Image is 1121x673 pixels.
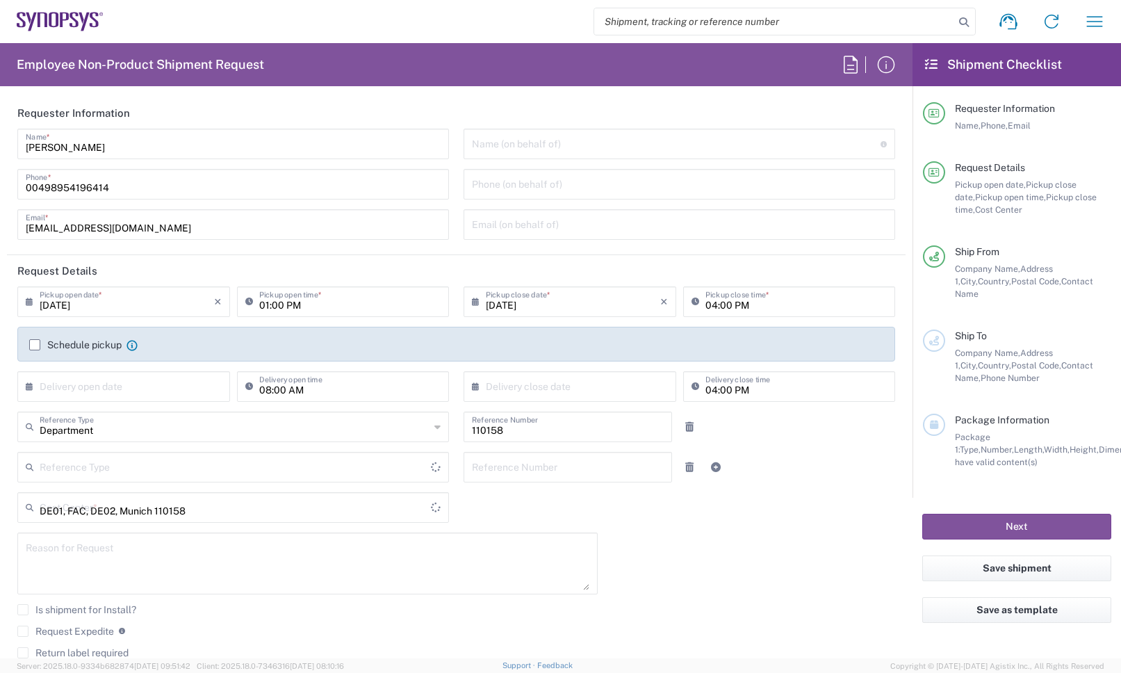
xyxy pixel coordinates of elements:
span: Country, [978,360,1011,371]
span: Phone, [981,120,1008,131]
span: Postal Code, [1011,360,1061,371]
span: Ship To [955,330,987,341]
button: Save as template [922,597,1111,623]
span: Company Name, [955,263,1020,274]
span: Copyright © [DATE]-[DATE] Agistix Inc., All Rights Reserved [890,660,1104,672]
span: Pickup open time, [975,192,1046,202]
span: Country, [978,276,1011,286]
input: Shipment, tracking or reference number [594,8,954,35]
a: Feedback [537,661,573,670]
span: Ship From [955,246,999,257]
a: Add Reference [706,457,726,477]
label: Request Expedite [17,626,114,637]
span: Phone Number [981,373,1040,383]
span: Type, [960,444,981,455]
h2: Request Details [17,264,97,278]
span: Number, [981,444,1014,455]
span: Cost Center [975,204,1022,215]
i: × [660,291,668,313]
span: Pickup open date, [955,179,1026,190]
span: Package 1: [955,432,990,455]
h2: Shipment Checklist [925,56,1062,73]
span: [DATE] 09:51:42 [134,662,190,670]
i: × [214,291,222,313]
h2: Requester Information [17,106,130,120]
span: Height, [1070,444,1099,455]
span: Client: 2025.18.0-7346316 [197,662,344,670]
span: Email [1008,120,1031,131]
span: Name, [955,120,981,131]
span: Package Information [955,414,1049,425]
span: Company Name, [955,348,1020,358]
a: Remove Reference [680,457,699,477]
span: Request Details [955,162,1025,173]
span: City, [960,276,978,286]
span: City, [960,360,978,371]
button: Save shipment [922,556,1111,581]
a: Support [502,661,537,670]
span: [DATE] 08:10:16 [290,662,344,670]
label: Is shipment for Install? [17,604,136,615]
span: Width, [1044,444,1070,455]
label: Return label required [17,647,129,658]
button: Next [922,514,1111,540]
span: Postal Code, [1011,276,1061,286]
span: Length, [1014,444,1044,455]
h2: Employee Non-Product Shipment Request [17,56,264,73]
a: Remove Reference [680,417,699,437]
span: Server: 2025.18.0-9334b682874 [17,662,190,670]
label: Schedule pickup [29,339,122,350]
span: Requester Information [955,103,1055,114]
